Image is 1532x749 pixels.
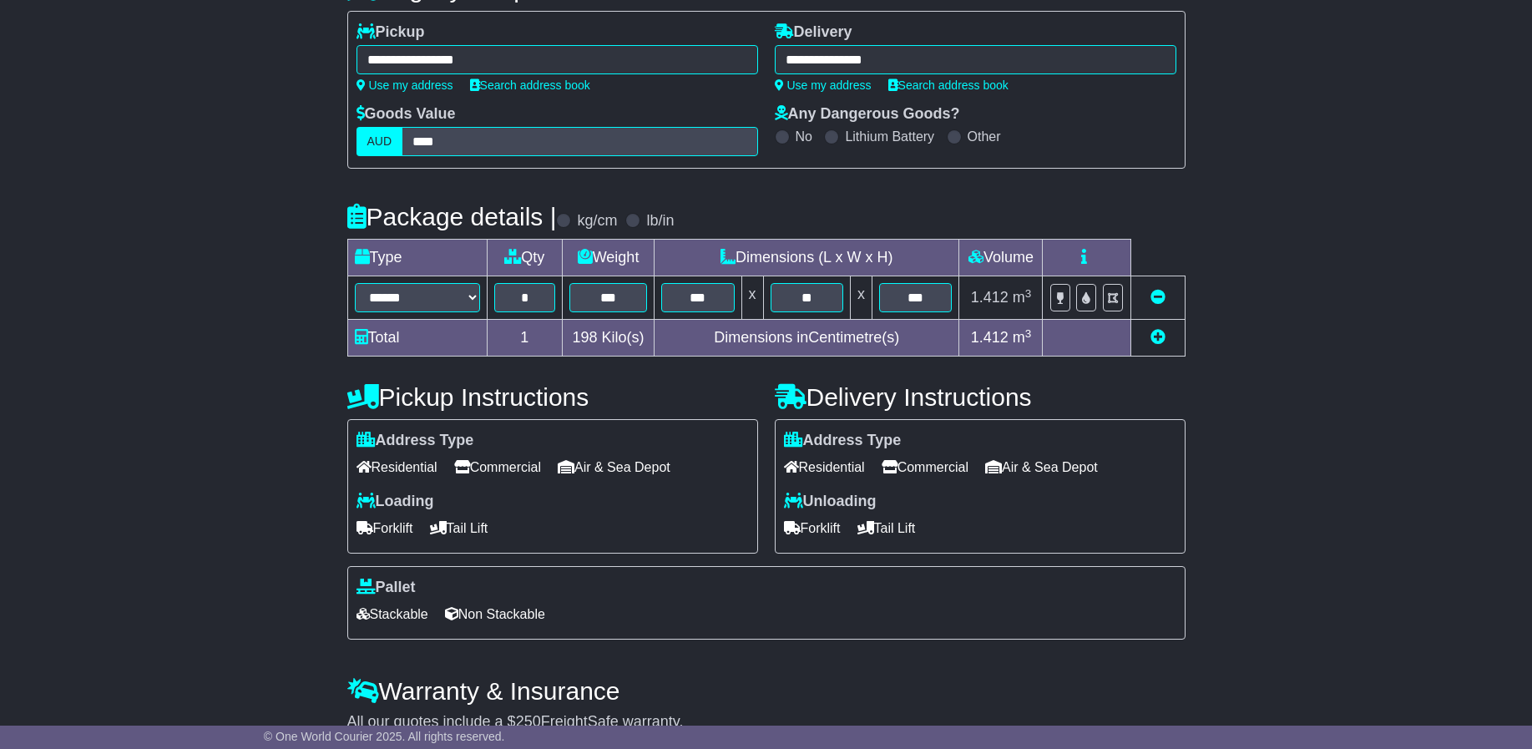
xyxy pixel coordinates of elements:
h4: Warranty & Insurance [347,677,1186,705]
a: Add new item [1150,329,1165,346]
a: Use my address [775,78,872,92]
span: Stackable [356,601,428,627]
label: lb/in [646,212,674,230]
span: Air & Sea Depot [558,454,670,480]
label: Any Dangerous Goods? [775,105,960,124]
label: kg/cm [577,212,617,230]
label: Address Type [784,432,902,450]
sup: 3 [1025,327,1032,340]
td: Total [347,320,487,357]
span: 1.412 [971,329,1009,346]
td: Kilo(s) [563,320,655,357]
td: x [741,276,763,320]
sup: 3 [1025,287,1032,300]
span: Commercial [454,454,541,480]
a: Search address book [470,78,590,92]
label: Unloading [784,493,877,511]
label: Goods Value [356,105,456,124]
label: Pallet [356,579,416,597]
span: Residential [784,454,865,480]
span: m [1013,329,1032,346]
td: Volume [959,240,1043,276]
span: Forklift [356,515,413,541]
label: AUD [356,127,403,156]
label: Pickup [356,23,425,42]
td: 1 [487,320,563,357]
h4: Pickup Instructions [347,383,758,411]
span: Air & Sea Depot [985,454,1098,480]
span: Tail Lift [857,515,916,541]
td: Dimensions (L x W x H) [655,240,959,276]
td: Qty [487,240,563,276]
h4: Delivery Instructions [775,383,1186,411]
label: Lithium Battery [845,129,934,144]
span: 1.412 [971,289,1009,306]
a: Use my address [356,78,453,92]
span: 198 [573,329,598,346]
div: All our quotes include a $ FreightSafe warranty. [347,713,1186,731]
span: Residential [356,454,437,480]
label: Loading [356,493,434,511]
span: Non Stackable [445,601,545,627]
a: Remove this item [1150,289,1165,306]
span: 250 [516,713,541,730]
label: Other [968,129,1001,144]
td: Dimensions in Centimetre(s) [655,320,959,357]
td: x [850,276,872,320]
label: Delivery [775,23,852,42]
label: Address Type [356,432,474,450]
label: No [796,129,812,144]
a: Search address book [888,78,1009,92]
span: m [1013,289,1032,306]
h4: Package details | [347,203,557,230]
span: Forklift [784,515,841,541]
td: Weight [563,240,655,276]
span: Commercial [882,454,968,480]
span: © One World Courier 2025. All rights reserved. [264,730,505,743]
td: Type [347,240,487,276]
span: Tail Lift [430,515,488,541]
